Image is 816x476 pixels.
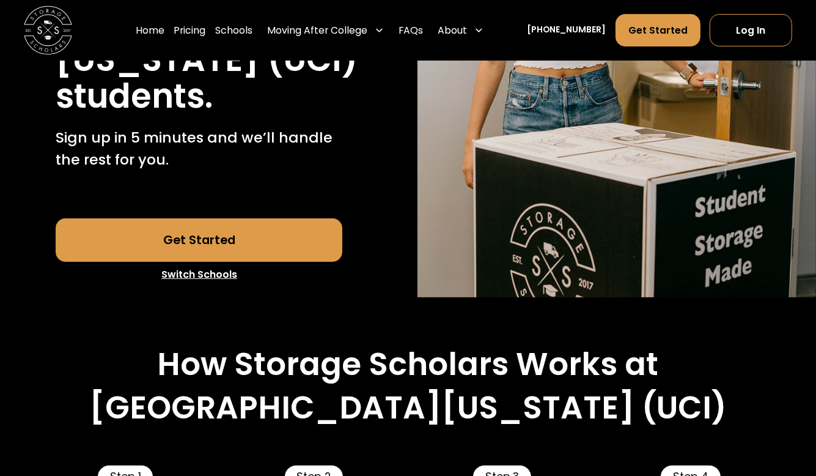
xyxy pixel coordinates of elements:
[262,13,389,47] div: Moving After College
[215,13,252,47] a: Schools
[158,346,659,384] h2: How Storage Scholars Works at
[89,389,727,427] h2: [GEOGRAPHIC_DATA][US_STATE] (UCI)
[710,14,792,46] a: Log In
[56,78,213,115] h1: students.
[616,14,700,46] a: Get Started
[56,218,342,262] a: Get Started
[56,5,427,78] h1: [GEOGRAPHIC_DATA][US_STATE] (UCI)
[527,24,606,37] a: [PHONE_NUMBER]
[267,23,367,37] div: Moving After College
[56,262,342,288] a: Switch Schools
[24,6,72,54] img: Storage Scholars main logo
[433,13,488,47] div: About
[399,13,423,47] a: FAQs
[136,13,164,47] a: Home
[174,13,205,47] a: Pricing
[56,127,342,170] p: Sign up in 5 minutes and we’ll handle the rest for you.
[438,23,467,37] div: About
